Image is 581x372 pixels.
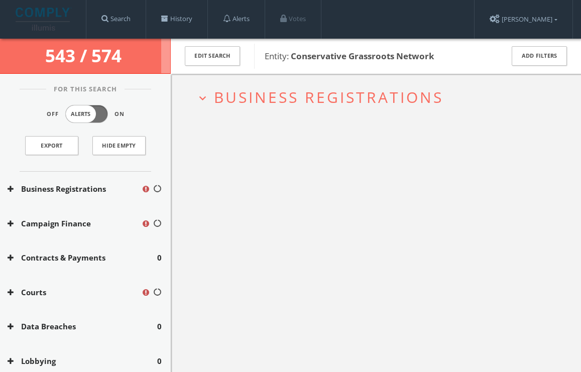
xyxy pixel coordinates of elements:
[25,136,78,155] a: Export
[8,252,157,264] button: Contracts & Payments
[157,321,162,332] span: 0
[214,87,443,107] span: Business Registrations
[45,44,126,67] span: 543 / 574
[8,183,141,195] button: Business Registrations
[291,50,434,62] b: Conservative Grassroots Network
[157,252,162,264] span: 0
[185,46,240,66] button: Edit Search
[8,218,141,229] button: Campaign Finance
[47,110,59,118] span: Off
[512,46,567,66] button: Add Filters
[46,84,125,94] span: For This Search
[157,355,162,367] span: 0
[114,110,125,118] span: On
[92,136,146,155] button: Hide Empty
[8,355,157,367] button: Lobbying
[265,50,434,62] span: Entity:
[8,287,141,298] button: Courts
[8,321,157,332] button: Data Breaches
[196,91,209,105] i: expand_more
[196,89,563,105] button: expand_moreBusiness Registrations
[16,8,72,31] img: illumis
